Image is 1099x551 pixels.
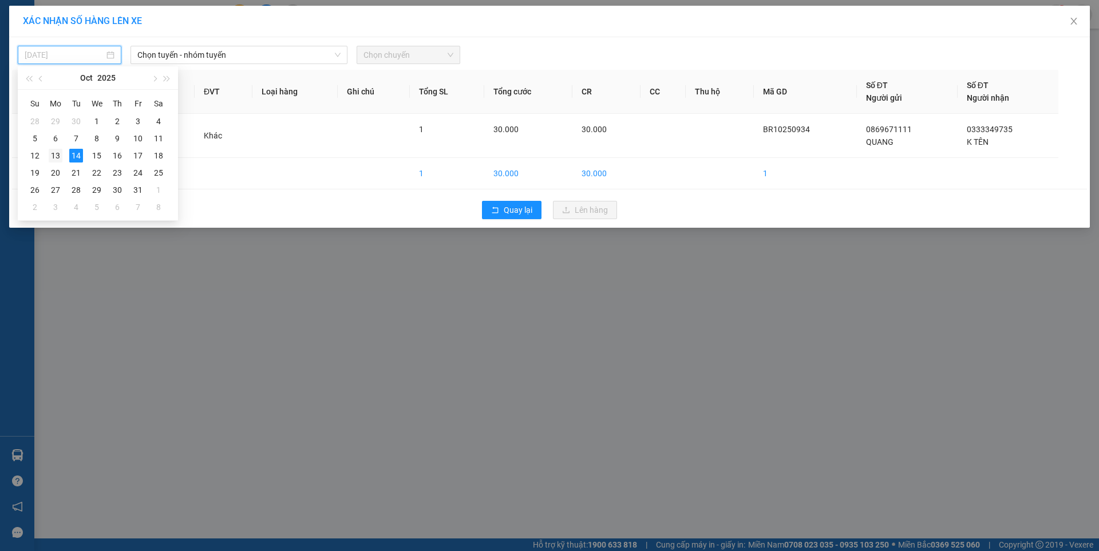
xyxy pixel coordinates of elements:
[69,149,83,162] div: 14
[110,132,124,145] div: 9
[86,181,107,199] td: 2025-10-29
[49,114,62,128] div: 29
[110,149,124,162] div: 16
[45,181,66,199] td: 2025-10-27
[25,199,45,216] td: 2025-11-02
[49,200,62,214] div: 3
[66,113,86,130] td: 2025-09-30
[86,94,107,113] th: We
[967,125,1013,134] span: 0333349735
[66,130,86,147] td: 2025-10-07
[866,93,902,102] span: Người gửi
[866,137,894,146] span: QUANG
[334,51,341,58] span: down
[484,70,572,114] th: Tổng cước
[152,132,165,145] div: 11
[1058,6,1090,38] button: Close
[107,113,128,130] td: 2025-10-02
[152,183,165,197] div: 1
[148,130,169,147] td: 2025-10-11
[69,183,83,197] div: 28
[967,81,989,90] span: Số ĐT
[131,166,145,180] div: 24
[25,181,45,199] td: 2025-10-26
[110,200,124,214] div: 6
[107,199,128,216] td: 2025-11-06
[28,183,42,197] div: 26
[45,94,66,113] th: Mo
[504,204,532,216] span: Quay lại
[128,147,148,164] td: 2025-10-17
[28,149,42,162] div: 12
[90,166,104,180] div: 22
[45,130,66,147] td: 2025-10-06
[866,125,912,134] span: 0869671111
[49,166,62,180] div: 20
[66,164,86,181] td: 2025-10-21
[148,113,169,130] td: 2025-10-04
[66,199,86,216] td: 2025-11-04
[1069,17,1078,26] span: close
[493,125,519,134] span: 30.000
[90,149,104,162] div: 15
[97,66,116,89] button: 2025
[410,70,484,114] th: Tổng SL
[86,130,107,147] td: 2025-10-08
[866,81,888,90] span: Số ĐT
[49,149,62,162] div: 13
[152,166,165,180] div: 25
[148,147,169,164] td: 2025-10-18
[128,113,148,130] td: 2025-10-03
[66,94,86,113] th: Tu
[25,113,45,130] td: 2025-09-28
[28,200,42,214] div: 2
[131,149,145,162] div: 17
[110,166,124,180] div: 23
[45,147,66,164] td: 2025-10-13
[80,66,93,89] button: Oct
[90,183,104,197] div: 29
[110,114,124,128] div: 2
[482,201,541,219] button: rollbackQuay lại
[641,70,686,114] th: CC
[131,114,145,128] div: 3
[23,15,142,26] span: XÁC NHẬN SỐ HÀNG LÊN XE
[69,200,83,214] div: 4
[195,70,252,114] th: ĐVT
[572,70,641,114] th: CR
[754,70,856,114] th: Mã GD
[137,46,341,64] span: Chọn tuyến - nhóm tuyến
[967,93,1009,102] span: Người nhận
[28,132,42,145] div: 5
[410,158,484,189] td: 1
[152,114,165,128] div: 4
[45,164,66,181] td: 2025-10-20
[25,49,104,61] input: 14/10/2025
[107,130,128,147] td: 2025-10-09
[66,181,86,199] td: 2025-10-28
[49,132,62,145] div: 6
[107,164,128,181] td: 2025-10-23
[252,70,338,114] th: Loại hàng
[86,147,107,164] td: 2025-10-15
[28,114,42,128] div: 28
[338,70,410,114] th: Ghi chú
[148,199,169,216] td: 2025-11-08
[148,164,169,181] td: 2025-10-25
[686,70,754,114] th: Thu hộ
[25,164,45,181] td: 2025-10-19
[69,114,83,128] div: 30
[86,113,107,130] td: 2025-10-01
[107,181,128,199] td: 2025-10-30
[90,200,104,214] div: 5
[86,199,107,216] td: 2025-11-05
[12,114,64,158] td: 1
[28,166,42,180] div: 19
[148,181,169,199] td: 2025-11-01
[128,130,148,147] td: 2025-10-10
[131,183,145,197] div: 31
[419,125,424,134] span: 1
[107,147,128,164] td: 2025-10-16
[484,158,572,189] td: 30.000
[66,147,86,164] td: 2025-10-14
